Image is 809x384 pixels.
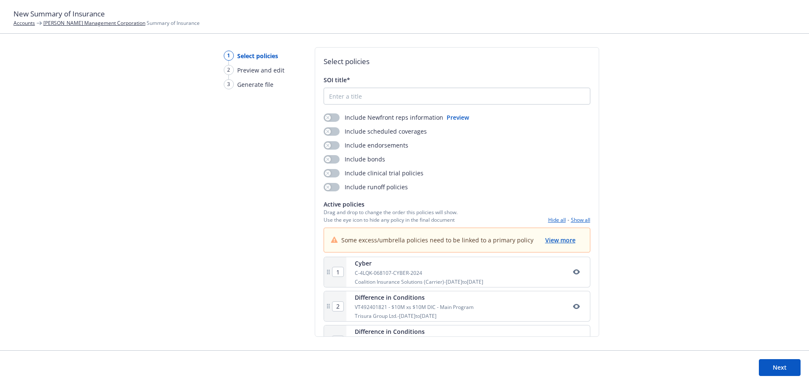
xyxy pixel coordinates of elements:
button: View more [544,235,576,245]
div: Include bonds [324,155,385,164]
div: VT492401821 - $10M xs $10M DIC - Main Program [355,303,474,311]
button: Next [759,359,801,376]
div: Difference in Conditions [355,293,474,302]
div: Difference in ConditionsMCQ0203832 - $2.5M PO $5M xs $5M DIC - Main ProgramRLI Corp-[DATE]to[DATE] [324,325,590,356]
h1: New Summary of Insurance [13,8,796,19]
button: Preview [447,113,469,122]
div: 3 [224,79,234,89]
span: Preview and edit [237,66,284,75]
div: Coalition Insurance Solutions (Carrier) - [DATE] to [DATE] [355,278,483,285]
span: Active policies [324,200,458,209]
div: Include runoff policies [324,183,408,191]
div: Trisura Group Ltd. - [DATE] to [DATE] [355,312,474,320]
button: Hide all [548,216,566,223]
h2: Select policies [324,56,590,67]
div: CyberC-4LQK-068107-CYBER-2024Coalition Insurance Solutions (Carrier)-[DATE]to[DATE] [324,257,590,287]
div: - [548,216,590,223]
span: Some excess/umbrella policies need to be linked to a primary policy [341,236,533,244]
span: Summary of Insurance [43,19,200,27]
div: Include Newfront reps information [324,113,443,122]
div: Difference in Conditions [355,327,492,336]
div: Include scheduled coverages [324,127,427,136]
div: Include clinical trial policies [324,169,423,177]
div: Include endorsements [324,141,408,150]
div: 1 [224,51,234,61]
div: C-4LQK-068107-CYBER-2024 [355,269,483,277]
span: View more [545,236,576,244]
span: Select policies [237,51,278,60]
span: Drag and drop to change the order this policies will show. Use the eye icon to hide any policy in... [324,209,458,223]
input: Enter a title [324,88,590,104]
a: [PERSON_NAME] Management Corporation [43,19,145,27]
div: Difference in ConditionsVT492401821 - $10M xs $10M DIC - Main ProgramTrisura Group Ltd.-[DATE]to[... [324,291,590,322]
div: 2 [224,65,234,75]
div: Cyber [355,259,483,268]
span: Generate file [237,80,273,89]
a: Accounts [13,19,35,27]
button: Show all [571,216,590,223]
span: SOI title* [324,76,350,84]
